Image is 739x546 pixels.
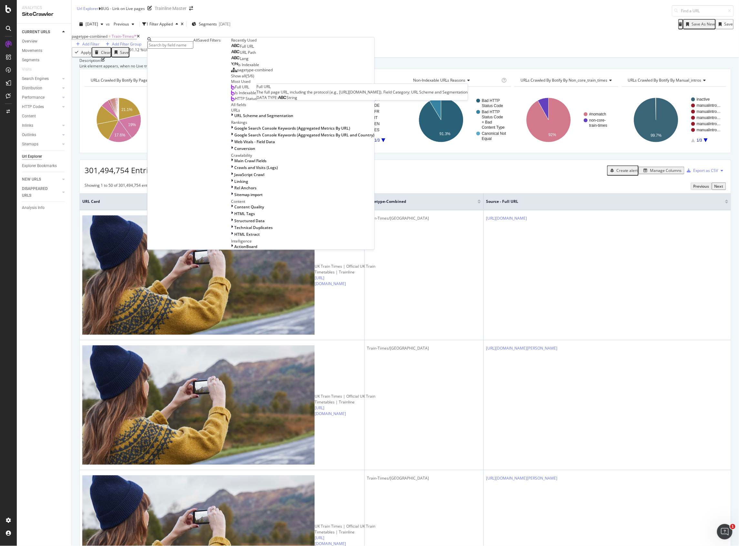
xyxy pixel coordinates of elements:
[315,523,379,535] div: UK Train Times | Official UK Train Timetables | Trainline
[440,132,450,136] text: 91.3%
[693,184,709,189] div: Previous
[672,5,734,16] input: Find a URL
[486,199,715,204] span: Source - Full URL
[367,345,481,351] div: Train-Times/[GEOGRAPHIC_DATA]
[235,96,267,101] span: HTTP Status Code
[22,94,45,101] div: Performance
[238,62,259,67] span: Is Indexable
[691,183,712,190] button: Previous
[683,19,716,29] button: Save As New
[367,199,468,204] span: pagetype-combined
[240,56,248,61] span: Lang
[112,41,141,47] div: Add Filter Group
[413,77,465,83] span: Non-Indexable URLs Reasons
[121,107,132,112] text: 21.1%
[315,405,346,417] a: [URL][DOMAIN_NAME]
[717,524,733,540] iframe: Intercom live chat
[486,475,558,481] a: [URL][DOMAIN_NAME][PERSON_NAME]
[234,113,293,118] span: URL Scheme and Segmentation
[374,97,380,102] text: UK
[22,132,36,138] div: Outlinks
[622,92,726,148] div: A chart.
[482,110,500,114] text: Bad HTTP
[231,107,374,113] div: URLs
[155,5,187,12] div: Trainline Master
[234,125,350,131] span: Google Search Console Keywords (Aggregated Metrics By URL)
[234,132,374,137] span: Google Search Console Keywords (Aggregated Metrics By URL and Country)
[108,34,111,39] span: =
[692,21,715,27] div: Save As New
[101,41,143,47] button: Add Filter Group
[374,138,380,143] text: 1/3
[142,19,181,29] button: 1 Filter Applied
[120,50,129,55] div: Save
[22,141,38,148] div: Sitemaps
[79,63,731,69] div: Link element appears, when no Live train times available, linking to wrong Route page slug.
[22,204,67,211] a: Analysis Info
[697,128,721,133] text: manualintro…
[111,21,129,27] span: Previous
[234,185,257,191] span: Rel Anchors
[374,110,380,114] text: FR
[697,116,721,120] text: manualintro…
[231,102,374,107] div: All fields
[697,97,710,102] text: inactive
[72,47,92,57] button: Apply
[231,79,374,84] div: Most Used
[189,6,193,11] div: arrow-right-arrow-left
[234,218,265,223] span: Structured Data
[549,133,556,137] text: 92%
[22,38,67,45] a: Overview
[589,112,606,117] text: #nomatch
[85,92,189,148] div: A chart.
[616,168,638,173] div: Create alert
[22,132,60,138] a: Outlinks
[22,163,67,169] a: Explorer Bookmarks
[714,184,724,189] div: Next
[514,92,619,148] div: A chart.
[367,215,481,221] div: Train-Times/[GEOGRAPHIC_DATA]
[22,47,42,54] div: Movements
[22,122,60,129] a: Inlinks
[234,211,255,217] span: HTML Tags
[486,345,558,351] a: [URL][DOMAIN_NAME][PERSON_NAME]
[231,37,374,43] div: Recently Used
[181,22,184,26] div: times
[482,99,500,103] text: Bad HTTP
[628,77,702,83] span: URLs Crawled By Botify By manual_intros
[374,128,380,133] text: ES
[482,115,503,120] text: Status Code
[482,137,492,141] text: Equal
[22,75,60,82] a: Search Engines
[128,123,136,127] text: 19%
[22,85,60,92] a: Distribution
[72,41,101,47] button: Add Filter
[246,73,254,79] div: ( 5 / 6 )
[22,38,37,45] div: Overview
[482,125,505,130] text: Content Type
[85,183,154,190] div: Showing 1 to 50 of 301,494,754 entries
[367,475,481,481] div: Train-Times/[GEOGRAPHIC_DATA]
[650,168,682,173] div: Manage Columns
[234,232,260,237] span: HTML Extract
[697,122,721,126] text: manualintro…
[231,199,374,204] div: Content
[240,44,254,49] span: Full URL
[22,163,57,169] div: Explorer Bookmarks
[231,239,374,244] div: Intelligence
[234,192,263,198] span: Sitemap import
[22,66,38,73] a: Visits
[374,122,380,126] text: EN
[22,153,67,160] a: Url Explorer
[114,133,125,138] text: 17.6%
[486,215,527,221] a: [URL][DOMAIN_NAME]
[129,47,174,57] div: 91.12 % URLs ( 3M on 3M )
[234,146,255,151] span: Conversion
[716,19,734,29] button: Save
[22,66,32,73] div: Visits
[231,120,374,125] div: Rankings
[235,84,249,89] span: Full URL
[521,77,607,83] span: URLs Crawled By Botify By non_core_train_times
[315,263,379,275] div: UK Train Times | Official UK Train Timetables | Trainline
[407,92,511,148] svg: A chart.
